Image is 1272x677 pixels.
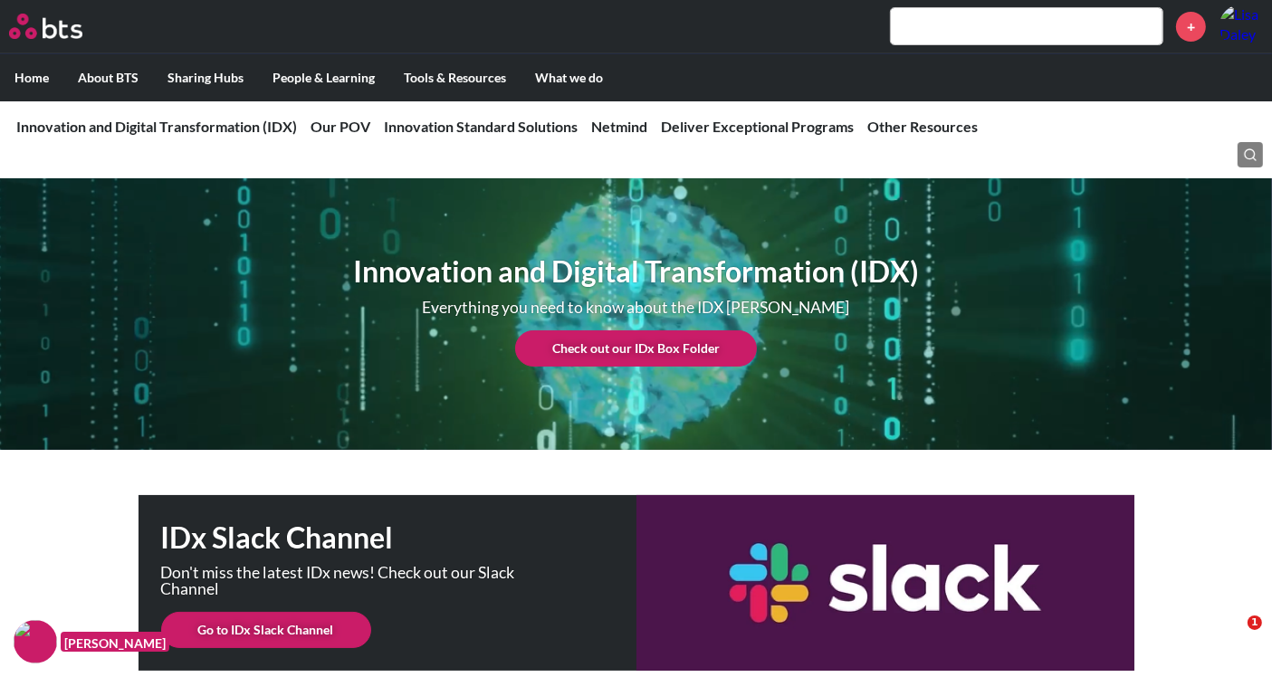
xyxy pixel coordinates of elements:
a: Innovation and Digital Transformation (IDX) [16,118,297,135]
a: Our POV [311,118,370,135]
a: Go to IDx Slack Channel [161,612,371,648]
img: F [14,620,57,663]
label: Sharing Hubs [153,54,258,101]
figcaption: [PERSON_NAME] [61,632,169,653]
img: BTS Logo [9,14,82,39]
a: Deliver Exceptional Programs [661,118,854,135]
label: People & Learning [258,54,389,101]
p: Everything you need to know about the IDX [PERSON_NAME] [410,300,863,316]
a: Go home [9,14,116,39]
img: Lisa Daley [1219,5,1263,48]
label: About BTS [63,54,153,101]
a: Innovation Standard Solutions [384,118,578,135]
a: Other Resources [867,118,978,135]
a: Netmind [591,118,647,135]
a: Check out our IDx Box Folder [515,330,757,367]
a: Profile [1219,5,1263,48]
label: What we do [521,54,617,101]
label: Tools & Resources [389,54,521,101]
iframe: Intercom live chat [1210,615,1254,659]
span: 1 [1248,615,1262,630]
h1: Innovation and Digital Transformation (IDX) [353,252,919,292]
a: + [1176,12,1206,42]
p: Don't miss the latest IDx news! Check out our Slack Channel [161,565,541,596]
h1: IDx Slack Channel [161,518,636,558]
